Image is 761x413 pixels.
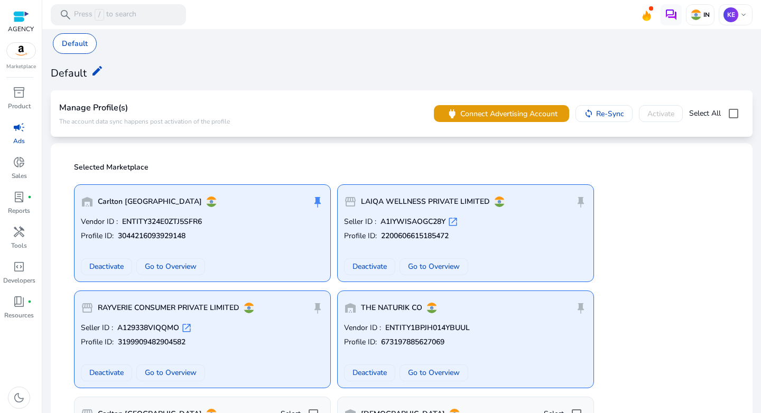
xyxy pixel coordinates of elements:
[244,303,254,313] img: in.svg
[689,108,721,119] span: Select All
[81,364,132,381] button: Deactivate
[311,302,324,314] span: push_pin
[344,258,395,275] button: Deactivate
[381,337,444,348] b: 673197885627069
[27,195,32,199] span: fiber_manual_record
[13,391,25,404] span: dark_mode
[98,196,202,207] b: Carlton [GEOGRAPHIC_DATA]
[118,231,185,241] b: 3044216093929148
[344,323,381,333] span: Vendor ID :
[89,367,124,378] span: Deactivate
[74,162,736,173] p: Selected Marketplace
[122,217,202,227] b: ENTITY324E0ZTJ5SFR6
[6,63,36,71] p: Marketplace
[344,302,357,314] span: warehouse
[7,43,35,59] img: amazon.svg
[118,337,185,348] b: 3199909482904582
[13,156,25,168] span: donut_small
[98,303,239,313] b: RAYVERIE CONSUMER PRIVATE LIMITED
[344,337,377,348] span: Profile ID:
[81,323,113,333] span: Seller ID :
[81,195,94,208] span: warehouse
[136,364,205,381] button: Go to Overview
[59,117,230,126] p: The account data sync happens post activation of the profile
[74,9,136,21] p: Press to search
[408,261,460,272] span: Go to Overview
[576,105,633,122] button: Re-Sync
[27,299,32,304] span: fiber_manual_record
[381,231,449,241] b: 2200606615185472
[81,231,114,241] span: Profile ID:
[145,367,197,378] span: Go to Overview
[12,171,27,181] p: Sales
[408,367,460,378] span: Go to Overview
[3,276,35,285] p: Developers
[95,9,104,21] span: /
[81,217,118,227] span: Vendor ID :
[691,10,701,20] img: in.svg
[361,303,422,313] b: THE NATURIK CO
[89,261,124,272] span: Deactivate
[446,108,458,120] span: power
[206,196,217,207] img: in.svg
[13,121,25,134] span: campaign
[434,105,569,122] button: powerConnect Advertising Account
[59,103,230,113] h4: Manage Profile(s)
[145,261,197,272] span: Go to Overview
[91,64,104,77] mat-icon: edit
[13,226,25,238] span: handyman
[13,86,25,99] span: inventory_2
[494,196,505,207] img: in.svg
[344,231,377,241] span: Profile ID:
[62,38,88,49] p: Default
[352,367,387,378] span: Deactivate
[81,302,94,314] span: storefront
[723,7,738,22] p: KE
[51,67,87,80] h3: Default
[117,323,179,333] b: A129338VIQQMO
[584,109,593,118] mat-icon: sync
[596,108,624,119] span: Re-Sync
[361,196,490,207] b: LAIQA WELLNESS PRIVATE LIMITED
[136,258,205,275] button: Go to Overview
[739,11,748,19] span: keyboard_arrow_down
[448,217,458,227] span: open_in_new
[344,217,376,227] span: Seller ID :
[574,302,587,314] span: push_pin
[426,303,437,313] img: in.svg
[13,191,25,203] span: lab_profile
[13,136,25,146] p: Ads
[8,101,31,111] p: Product
[460,108,558,119] span: Connect Advertising Account
[574,195,587,208] span: push_pin
[11,241,27,250] p: Tools
[8,24,34,34] p: AGENCY
[400,258,468,275] button: Go to Overview
[701,11,710,19] p: IN
[13,260,25,273] span: code_blocks
[344,195,357,208] span: storefront
[13,295,25,308] span: book_4
[385,323,470,333] b: ENTITY1BPJH014YBUUL
[59,8,72,21] span: search
[4,311,34,320] p: Resources
[8,206,30,215] p: Reports
[181,323,192,333] span: open_in_new
[380,217,446,227] b: A1IYWISAOGC28Y
[81,258,132,275] button: Deactivate
[352,261,387,272] span: Deactivate
[344,364,395,381] button: Deactivate
[81,337,114,348] span: Profile ID:
[400,364,468,381] button: Go to Overview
